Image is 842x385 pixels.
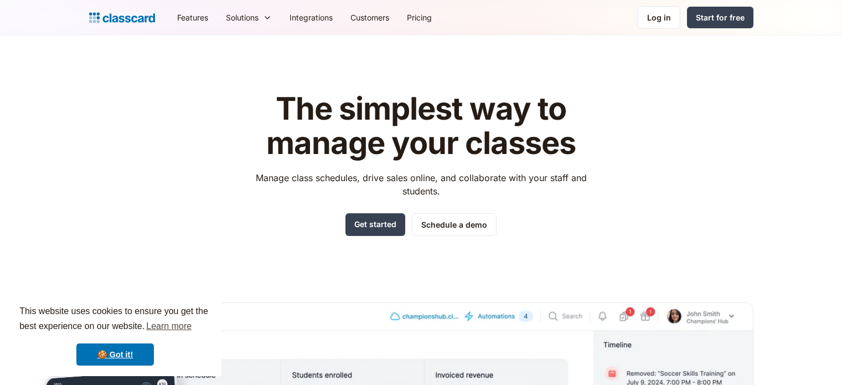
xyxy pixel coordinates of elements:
[412,213,497,236] a: Schedule a demo
[76,343,154,366] a: dismiss cookie message
[687,7,753,28] a: Start for free
[345,213,405,236] a: Get started
[398,5,441,30] a: Pricing
[168,5,217,30] a: Features
[245,171,597,198] p: Manage class schedules, drive sales online, and collaborate with your staff and students.
[144,318,193,335] a: learn more about cookies
[638,6,680,29] a: Log in
[9,294,221,376] div: cookieconsent
[281,5,342,30] a: Integrations
[89,10,155,25] a: home
[19,305,211,335] span: This website uses cookies to ensure you get the best experience on our website.
[696,12,745,23] div: Start for free
[226,12,259,23] div: Solutions
[647,12,671,23] div: Log in
[217,5,281,30] div: Solutions
[342,5,398,30] a: Customers
[245,92,597,160] h1: The simplest way to manage your classes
